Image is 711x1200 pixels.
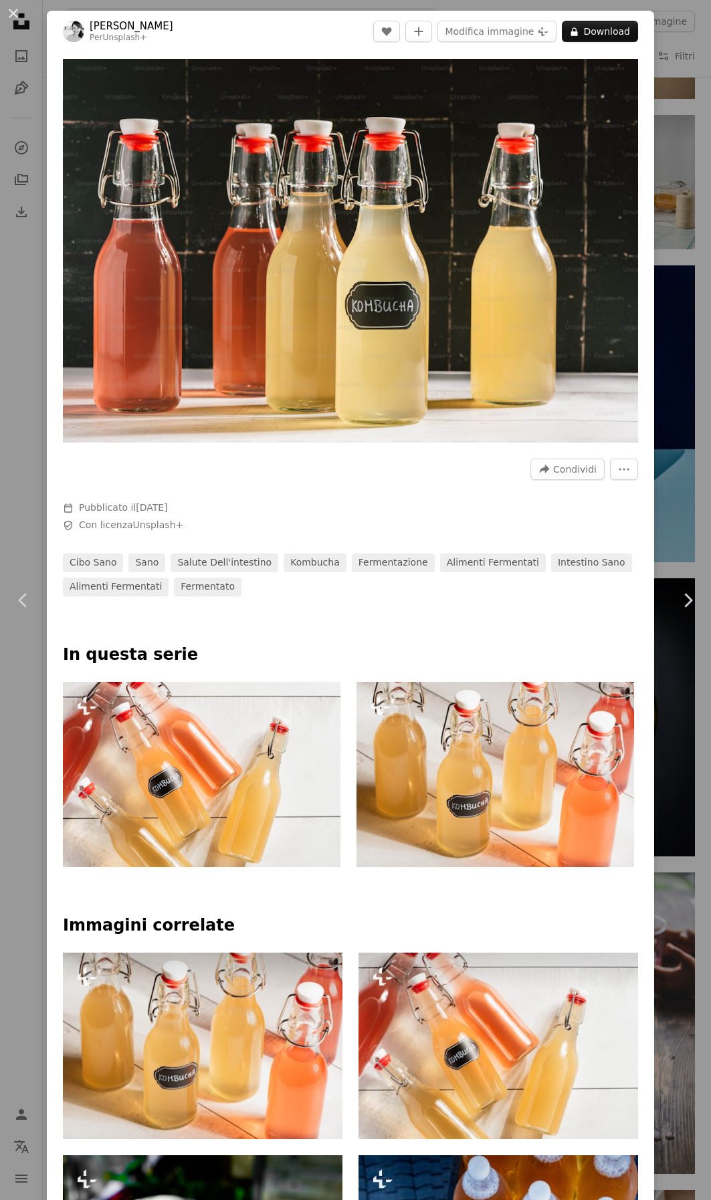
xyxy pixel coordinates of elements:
[530,459,605,480] button: Condividi questa immagine
[63,1040,342,1052] a: un gruppo di bottiglie di liquido seduto sopra un pavimento di legno
[352,554,435,572] a: fermentazione
[63,953,342,1139] img: un gruppo di bottiglie di liquido seduto sopra un pavimento di legno
[133,519,184,530] a: Unsplash+
[90,33,173,43] div: Per
[357,768,634,780] a: un gruppo di bottiglie di liquido seduto sopra un pavimento di legno
[63,554,123,572] a: cibo sano
[171,554,278,572] a: Salute dell'intestino
[440,554,546,572] a: Alimenti fermentati
[79,502,168,513] span: Pubblicato il
[63,21,84,42] img: Vai al profilo di Natalie Behn
[63,768,340,780] a: un paio di bottiglie di liquido appoggiate su un tavolo
[562,21,638,42] button: Download
[437,21,556,42] button: Modifica immagine
[359,953,638,1139] img: un paio di bottiglie di liquido appoggiate su un tavolo
[551,554,632,572] a: intestino sano
[103,33,147,42] a: Unsplash+
[63,915,638,937] h4: Immagini correlate
[284,554,346,572] a: Kombucha
[357,682,634,867] img: un gruppo di bottiglie di liquido seduto sopra un pavimento di legno
[359,1040,638,1052] a: un paio di bottiglie di liquido appoggiate su un tavolo
[63,59,638,443] button: Ingrandisci questa immagine
[553,459,597,479] span: Condividi
[136,502,167,513] time: 24 gennaio 2024 alle ore 08:21:28 CET
[63,59,638,443] img: un gruppo di bottiglie di liquido sedute una accanto all'altra
[63,644,638,666] p: In questa serie
[63,682,340,867] img: un paio di bottiglie di liquido appoggiate su un tavolo
[79,519,183,532] span: Con licenza
[63,578,169,596] a: alimenti fermentati
[664,536,711,665] a: Avanti
[174,578,241,596] a: Fermentato
[610,459,638,480] button: Altre azioni
[405,21,432,42] button: Aggiungi alla Collezione
[90,19,173,33] a: [PERSON_NAME]
[373,21,400,42] button: Mi piace
[128,554,165,572] a: sano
